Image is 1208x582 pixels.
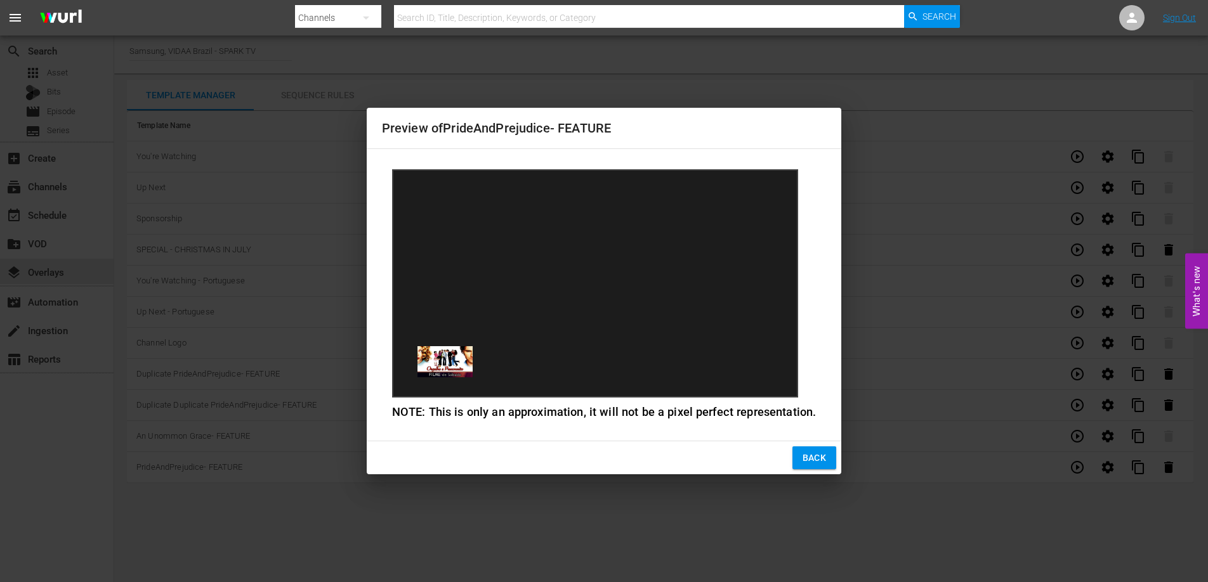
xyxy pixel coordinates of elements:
[392,404,817,420] div: NOTE: This is only an approximation, it will not be a pixel perfect representation.
[803,450,827,466] span: Back
[30,3,91,33] img: ans4CAIJ8jUAAAAAAAAAAAAAAAAAAAAAAAAgQb4GAAAAAAAAAAAAAAAAAAAAAAAAJMjXAAAAAAAAAAAAAAAAAAAAAAAAgAT5G...
[382,118,827,138] h2: Preview of PrideAndPrejudice- FEATURE
[922,5,956,28] span: Search
[792,446,837,470] button: Back
[8,10,23,25] span: menu
[417,346,473,377] img: 1042-sponsor-logo-30337_v1.jpg
[1163,13,1196,23] a: Sign Out
[1185,254,1208,329] button: Open Feedback Widget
